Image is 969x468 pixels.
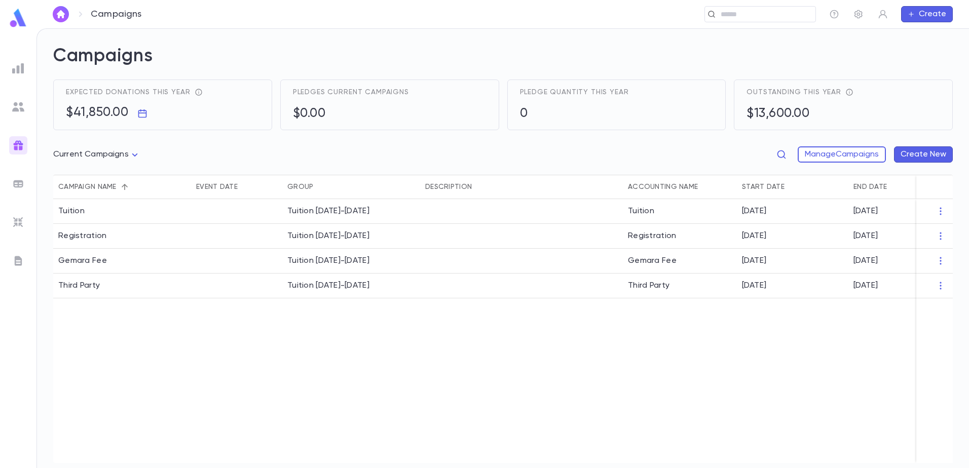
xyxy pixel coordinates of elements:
img: logo [8,8,28,28]
button: Sort [117,179,133,195]
h5: $13,600.00 [747,106,809,122]
img: campaigns_gradient.17ab1fa96dd0f67c2e976ce0b3818124.svg [12,139,24,151]
span: Outstanding this year [747,88,841,96]
div: Accounting Name [623,175,737,199]
div: total receivables - total income [841,88,853,96]
img: letters_grey.7941b92b52307dd3b8a917253454ce1c.svg [12,255,24,267]
div: Third Party [58,281,100,291]
div: Start Date [737,175,848,199]
button: Create [901,6,953,22]
p: [DATE] [742,256,766,266]
h5: $0.00 [293,106,326,122]
p: [DATE] [853,231,878,241]
div: Description [425,175,472,199]
div: Tuition [58,206,85,216]
img: students_grey.60c7aba0da46da39d6d829b817ac14fc.svg [12,101,24,113]
div: Group [282,175,420,199]
p: [DATE] [853,281,878,291]
div: Group [287,175,313,199]
img: batches_grey.339ca447c9d9533ef1741baa751efc33.svg [12,178,24,190]
button: Create New [894,146,953,163]
div: Registration [58,231,106,241]
div: End Date [853,175,887,199]
div: Registration [623,224,737,249]
span: Pledges current campaigns [293,88,409,96]
div: Tuition 2025-2026 [287,281,369,291]
div: Current Campaigns [53,145,141,165]
div: Accounting Name [628,175,698,199]
h5: $41,850.00 [66,105,128,121]
div: Campaign name [58,175,117,199]
p: Campaigns [91,9,142,20]
div: Tuition 2025-2026 [287,231,369,241]
div: Event Date [196,175,238,199]
p: [DATE] [742,281,766,291]
h5: 0 [520,106,528,122]
div: Gemara Fee [58,256,107,266]
div: Tuition [623,199,737,224]
div: Tuition 2025-2026 [287,256,369,266]
div: Campaign name [53,175,191,199]
div: End Date [848,175,960,199]
p: [DATE] [853,206,878,216]
img: imports_grey.530a8a0e642e233f2baf0ef88e8c9fcb.svg [12,216,24,228]
div: Third Party [623,274,737,298]
button: ManageCampaigns [798,146,886,163]
img: home_white.a664292cf8c1dea59945f0da9f25487c.svg [55,10,67,18]
span: Current Campaigns [53,150,129,159]
div: reflects total pledges + recurring donations expected throughout the year [191,88,203,96]
p: [DATE] [853,256,878,266]
div: Event Date [191,175,282,199]
span: Pledge quantity this year [520,88,629,96]
p: [DATE] [742,231,766,241]
div: Start Date [742,175,785,199]
div: Gemara Fee [623,249,737,274]
div: Description [420,175,623,199]
img: reports_grey.c525e4749d1bce6a11f5fe2a8de1b229.svg [12,62,24,74]
p: [DATE] [742,206,766,216]
h2: Campaigns [53,45,953,80]
span: Expected donations this year [66,88,191,96]
div: Tuition 2025-2026 [287,206,369,216]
